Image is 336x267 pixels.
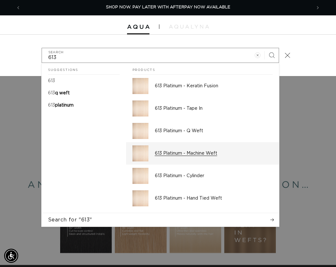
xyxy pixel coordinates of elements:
[311,2,325,14] button: Next announcement
[126,97,279,120] a: 613 Platinum - Tape In
[48,90,70,96] p: 613 q weft
[155,173,273,179] p: 613 Platinum - Cylinder
[155,151,273,156] p: 613 Platinum - Machine Weft
[155,106,273,111] p: 613 Platinum - Tape In
[132,63,273,75] h2: Products
[132,145,148,161] img: 613 Platinum - Machine Weft
[126,75,279,97] a: 613 Platinum - Keratin Fusion
[265,48,279,62] button: Search
[132,78,148,94] img: 613 Platinum - Keratin Fusion
[132,168,148,184] img: 613 Platinum - Cylinder
[155,195,273,201] p: 613 Platinum - Hand Tied Weft
[106,5,230,9] span: SHOP NOW. PAY LATER WITH AFTERPAY NOW AVAILABLE
[48,216,92,223] span: Search for "613"
[155,128,273,134] p: 613 Platinum - Q Weft
[48,91,55,95] mark: 613
[55,91,70,95] span: q weft
[126,187,279,210] a: 613 Platinum - Hand Tied Weft
[42,75,126,87] a: 613
[11,2,25,14] button: Previous announcement
[126,120,279,142] a: 613 Platinum - Q Weft
[127,25,149,29] img: Aqua Hair Extensions
[48,63,120,75] h2: Suggestions
[155,83,273,89] p: 613 Platinum - Keratin Fusion
[42,99,126,111] a: 613 platinum
[42,87,126,99] a: 613 q weft
[4,249,18,263] div: Accessibility Menu
[126,165,279,187] a: 613 Platinum - Cylinder
[48,102,74,108] p: 613 platinum
[132,123,148,139] img: 613 Platinum - Q Weft
[132,100,148,116] img: 613 Platinum - Tape In
[169,25,209,29] img: aqualyna.com
[251,48,265,62] button: Clear search term
[132,190,148,206] img: 613 Platinum - Hand Tied Weft
[281,48,295,63] button: Close
[126,142,279,165] a: 613 Platinum - Machine Weft
[48,79,55,83] mark: 613
[48,78,55,84] p: 613
[48,103,55,108] mark: 613
[55,103,74,108] span: platinum
[42,48,279,63] input: Search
